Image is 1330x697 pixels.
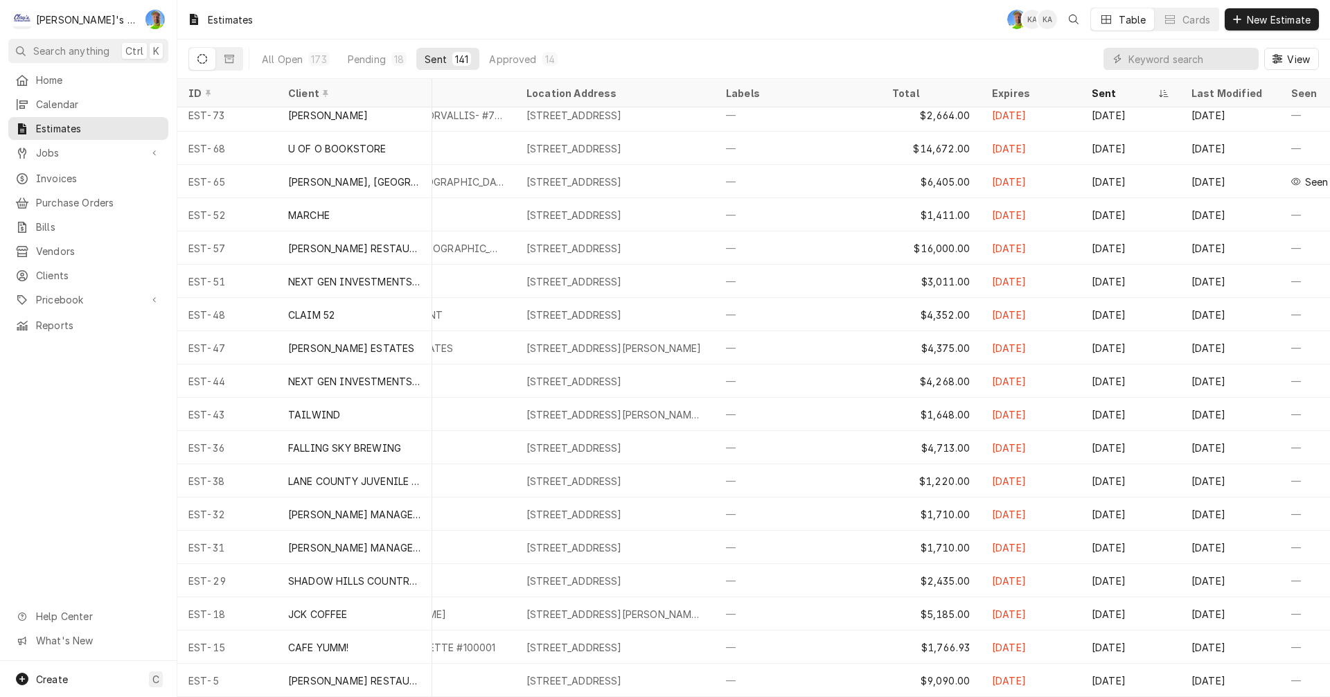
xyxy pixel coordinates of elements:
[8,288,168,311] a: Go to Pricebook
[1119,12,1146,27] div: Table
[1081,364,1180,398] div: [DATE]
[715,198,881,231] div: —
[526,441,622,455] div: [STREET_ADDRESS]
[288,407,340,422] div: TAILWIND
[288,640,349,655] div: CAFE YUMM!
[981,265,1081,298] div: [DATE]
[892,86,967,100] div: Total
[8,240,168,263] a: Vendors
[881,231,981,265] div: $16,000.00
[715,331,881,364] div: —
[8,117,168,140] a: Estimates
[526,574,622,588] div: [STREET_ADDRESS]
[981,331,1081,364] div: [DATE]
[288,308,335,322] div: CLAIM 52
[8,629,168,652] a: Go to What's New
[881,564,981,597] div: $2,435.00
[177,231,277,265] div: EST-57
[1038,10,1057,29] div: Korey Austin's Avatar
[177,198,277,231] div: EST-52
[715,531,881,564] div: —
[288,108,368,123] div: [PERSON_NAME]
[177,664,277,697] div: EST-5
[36,121,161,136] span: Estimates
[152,672,159,687] span: C
[981,497,1081,531] div: [DATE]
[288,574,421,588] div: SHADOW HILLS COUNTRY CLUB
[1022,10,1042,29] div: Korey Austin's Avatar
[288,208,330,222] div: MARCHE
[981,431,1081,464] div: [DATE]
[145,10,165,29] div: GA
[526,341,702,355] div: [STREET_ADDRESS][PERSON_NAME]
[177,597,277,630] div: EST-18
[881,198,981,231] div: $1,411.00
[715,398,881,431] div: —
[526,374,622,389] div: [STREET_ADDRESS]
[715,564,881,597] div: —
[1081,231,1180,265] div: [DATE]
[881,464,981,497] div: $1,220.00
[177,464,277,497] div: EST-38
[288,607,348,621] div: JCK COFFEE
[715,464,881,497] div: —
[715,364,881,398] div: —
[715,664,881,697] div: —
[881,364,981,398] div: $4,268.00
[1182,12,1210,27] div: Cards
[1180,597,1280,630] div: [DATE]
[1063,8,1085,30] button: Open search
[1081,464,1180,497] div: [DATE]
[715,98,881,132] div: —
[1081,198,1180,231] div: [DATE]
[12,10,32,29] div: C
[526,474,622,488] div: [STREET_ADDRESS]
[881,497,981,531] div: $1,710.00
[715,298,881,331] div: —
[715,431,881,464] div: —
[526,241,622,256] div: [STREET_ADDRESS]
[288,374,421,389] div: NEXT GEN INVESTMENTS, INC.
[1180,398,1280,431] div: [DATE]
[288,175,421,189] div: [PERSON_NAME], [GEOGRAPHIC_DATA], MOHAWK
[715,597,881,630] div: —
[1191,86,1266,100] div: Last Modified
[981,231,1081,265] div: [DATE]
[1180,497,1280,531] div: [DATE]
[1081,431,1180,464] div: [DATE]
[1038,10,1057,29] div: KA
[394,52,404,67] div: 18
[425,52,447,67] div: Sent
[981,298,1081,331] div: [DATE]
[1180,331,1280,364] div: [DATE]
[1180,431,1280,464] div: [DATE]
[526,673,622,688] div: [STREET_ADDRESS]
[1180,98,1280,132] div: [DATE]
[881,132,981,165] div: $14,672.00
[1081,132,1180,165] div: [DATE]
[36,268,161,283] span: Clients
[177,331,277,364] div: EST-47
[125,44,143,58] span: Ctrl
[526,274,622,289] div: [STREET_ADDRESS]
[36,73,161,87] span: Home
[1081,531,1180,564] div: [DATE]
[8,69,168,91] a: Home
[455,52,468,67] div: 141
[8,93,168,116] a: Calendar
[1007,10,1027,29] div: GA
[177,165,277,198] div: EST-65
[526,141,622,156] div: [STREET_ADDRESS]
[33,44,109,58] span: Search anything
[8,314,168,337] a: Reports
[177,298,277,331] div: EST-48
[1081,98,1180,132] div: [DATE]
[1081,664,1180,697] div: [DATE]
[1180,265,1280,298] div: [DATE]
[526,308,622,322] div: [STREET_ADDRESS]
[526,640,622,655] div: [STREET_ADDRESS]
[36,673,68,685] span: Create
[1081,564,1180,597] div: [DATE]
[526,175,622,189] div: [STREET_ADDRESS]
[881,265,981,298] div: $3,011.00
